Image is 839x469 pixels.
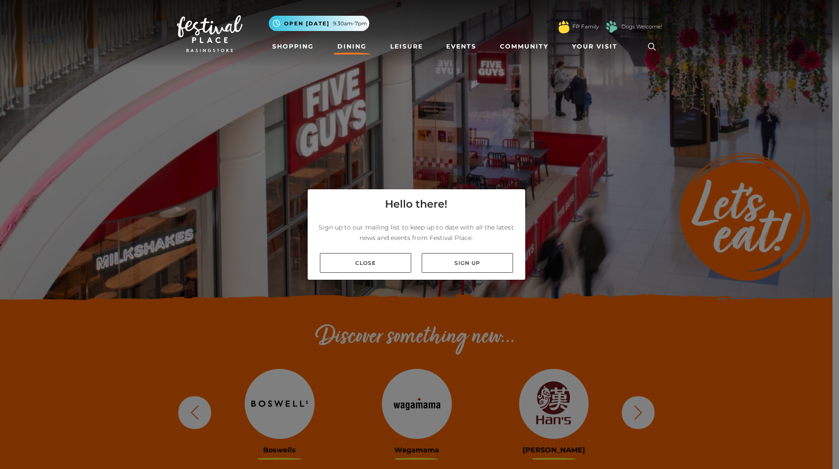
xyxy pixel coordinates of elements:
[572,23,599,31] a: FP Family
[496,38,552,55] a: Community
[284,20,329,28] span: Open [DATE]
[572,42,617,51] span: Your Visit
[269,38,317,55] a: Shopping
[443,38,480,55] a: Events
[569,38,625,55] a: Your Visit
[315,222,518,243] p: Sign up to our mailing list to keep up to date with all the latest news and events from Festival ...
[269,16,369,31] button: Open [DATE] 9.30am-7pm
[621,23,662,31] a: Dogs Welcome!
[177,15,243,52] img: Festival Place Logo
[320,253,411,273] a: Close
[333,20,367,28] span: 9.30am-7pm
[385,196,447,212] h4: Hello there!
[334,38,370,55] a: Dining
[387,38,426,55] a: Leisure
[422,253,513,273] a: Sign up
